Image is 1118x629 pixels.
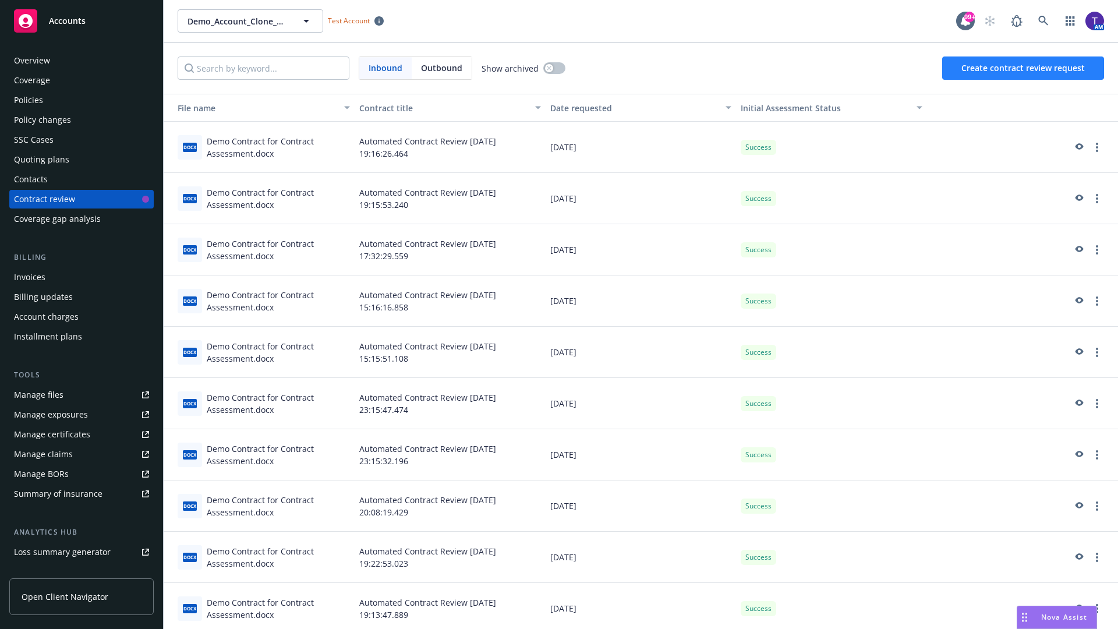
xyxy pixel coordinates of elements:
span: docx [183,245,197,254]
button: Contract title [355,94,546,122]
span: Success [745,603,772,614]
span: Success [745,398,772,409]
a: Invoices [9,268,154,287]
a: SSC Cases [9,130,154,149]
a: preview [1071,602,1085,616]
div: Automated Contract Review [DATE] 15:16:16.858 [355,275,546,327]
span: Success [745,501,772,511]
div: Demo Contract for Contract Assessment.docx [207,494,350,518]
a: Accounts [9,5,154,37]
div: Automated Contract Review [DATE] 19:22:53.023 [355,532,546,583]
div: Loss summary generator [14,543,111,561]
span: docx [183,399,197,408]
div: Contract title [359,102,528,114]
div: Automated Contract Review [DATE] 15:15:51.108 [355,327,546,378]
a: Overview [9,51,154,70]
span: Create contract review request [961,62,1085,73]
div: Demo Contract for Contract Assessment.docx [207,289,350,313]
a: preview [1071,294,1085,308]
img: photo [1085,12,1104,30]
div: Date requested [550,102,719,114]
div: Quoting plans [14,150,69,169]
div: Demo Contract for Contract Assessment.docx [207,340,350,365]
span: Inbound [369,62,402,74]
div: [DATE] [546,275,737,327]
div: [DATE] [546,480,737,532]
span: Success [745,245,772,255]
span: docx [183,501,197,510]
div: [DATE] [546,532,737,583]
span: Success [745,552,772,563]
span: Initial Assessment Status [741,103,841,114]
span: Success [745,193,772,204]
div: Coverage gap analysis [14,210,101,228]
a: Coverage gap analysis [9,210,154,228]
div: File name [168,102,337,114]
span: docx [183,194,197,203]
span: Manage exposures [9,405,154,424]
span: docx [183,348,197,356]
a: preview [1071,448,1085,462]
a: Policy changes [9,111,154,129]
span: Accounts [49,16,86,26]
div: Summary of insurance [14,485,102,503]
button: Date requested [546,94,737,122]
a: Coverage [9,71,154,90]
span: Nova Assist [1041,612,1087,622]
span: docx [183,143,197,151]
a: more [1090,192,1104,206]
a: Search [1032,9,1055,33]
span: Success [745,142,772,153]
span: Test Account [328,16,370,26]
a: Policies [9,91,154,109]
div: Manage certificates [14,425,90,444]
span: Success [745,450,772,460]
a: more [1090,448,1104,462]
a: Billing updates [9,288,154,306]
div: Policies [14,91,43,109]
a: more [1090,243,1104,257]
div: [DATE] [546,378,737,429]
a: Installment plans [9,327,154,346]
div: Contract review [14,190,75,209]
span: Outbound [412,57,472,79]
button: Create contract review request [942,56,1104,80]
div: Account charges [14,308,79,326]
span: docx [183,604,197,613]
div: Demo Contract for Contract Assessment.docx [207,186,350,211]
a: more [1090,397,1104,411]
div: Overview [14,51,50,70]
button: Demo_Account_Clone_QA_CR_Tests_Demo [178,9,323,33]
input: Search by keyword... [178,56,349,80]
div: Manage BORs [14,465,69,483]
button: Nova Assist [1017,606,1097,629]
div: Demo Contract for Contract Assessment.docx [207,545,350,570]
div: Manage claims [14,445,73,464]
div: Demo Contract for Contract Assessment.docx [207,443,350,467]
div: Policy changes [14,111,71,129]
span: Demo_Account_Clone_QA_CR_Tests_Demo [187,15,288,27]
span: Success [745,296,772,306]
div: [DATE] [546,224,737,275]
div: Manage files [14,386,63,404]
span: Inbound [359,57,412,79]
a: Switch app [1059,9,1082,33]
a: preview [1071,550,1085,564]
a: Manage claims [9,445,154,464]
div: Demo Contract for Contract Assessment.docx [207,238,350,262]
a: Report a Bug [1005,9,1028,33]
div: Installment plans [14,327,82,346]
a: more [1090,499,1104,513]
a: Start snowing [978,9,1002,33]
div: Automated Contract Review [DATE] 23:15:32.196 [355,429,546,480]
a: preview [1071,499,1085,513]
a: Quoting plans [9,150,154,169]
a: more [1090,602,1104,616]
div: Automated Contract Review [DATE] 17:32:29.559 [355,224,546,275]
div: SSC Cases [14,130,54,149]
span: docx [183,553,197,561]
span: Open Client Navigator [22,591,108,603]
div: Tools [9,369,154,381]
div: Demo Contract for Contract Assessment.docx [207,596,350,621]
div: Toggle SortBy [168,102,337,114]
